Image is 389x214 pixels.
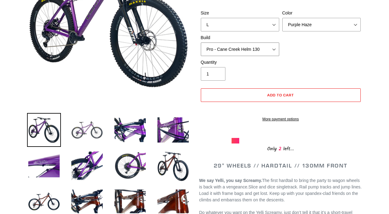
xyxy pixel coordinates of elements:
[27,149,61,183] img: Load image into Gallery viewer, YELLI SCREAMY - Complete Bike
[267,93,294,97] span: Add to cart
[70,113,104,147] img: Load image into Gallery viewer, YELLI SCREAMY - Complete Bike
[201,10,279,16] label: Size
[156,113,190,147] img: Load image into Gallery viewer, YELLI SCREAMY - Complete Bike
[201,88,361,102] button: Add to cart
[199,178,360,189] span: The first hardtail to bring the party to wagon wheels is back with a vengeance.
[214,162,347,169] span: 29" WHEELS // HARDTAIL // 130MM FRONT
[70,149,104,183] img: Load image into Gallery viewer, YELLI SCREAMY - Complete Bike
[113,149,147,183] img: Load image into Gallery viewer, YELLI SCREAMY - Complete Bike
[156,149,190,183] img: Load image into Gallery viewer, YELLI SCREAMY - Complete Bike
[199,178,262,183] b: We say Yelli, you say Screamy.
[199,177,362,203] p: Slice and dice singletrack. Rail pump tracks and jump lines. Load it with frame bags and get lost...
[277,145,283,153] span: 2
[282,10,361,16] label: Color
[232,143,330,153] div: Only left...
[201,116,361,122] a: More payment options
[113,113,147,147] img: Load image into Gallery viewer, YELLI SCREAMY - Complete Bike
[27,113,61,147] img: Load image into Gallery viewer, YELLI SCREAMY - Complete Bike
[201,59,279,66] label: Quantity
[201,34,279,41] label: Build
